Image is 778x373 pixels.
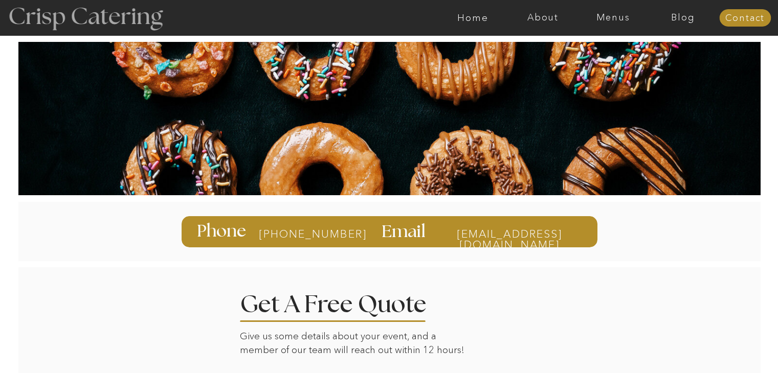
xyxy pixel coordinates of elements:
h3: Email [382,223,429,240]
h2: Get A Free Quote [240,293,458,312]
h3: Phone [197,223,249,240]
a: Contact [719,13,771,24]
a: Blog [648,13,718,23]
a: Menus [578,13,648,23]
a: About [508,13,578,23]
a: Home [438,13,508,23]
a: [PHONE_NUMBER] [259,228,340,240]
a: [EMAIL_ADDRESS][DOMAIN_NAME] [437,228,583,238]
p: Give us some details about your event, and a member of our team will reach out within 12 hours! [240,330,472,360]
